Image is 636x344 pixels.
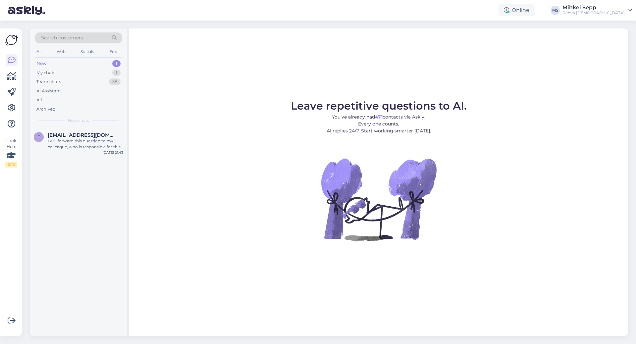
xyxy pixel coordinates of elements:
[5,162,17,168] div: 2 / 3
[319,140,438,259] img: No Chat active
[291,114,467,134] p: You’ve already had contacts via Askly. Every one counts. AI replies 24/7. Start working smarter [...
[36,106,56,113] div: Archived
[68,118,89,123] span: New chats
[79,47,95,56] div: Socials
[562,5,625,10] div: Mihkel Sepp
[55,47,67,56] div: Web
[5,34,18,46] img: Askly Logo
[109,78,121,85] div: 38
[35,47,43,56] div: All
[36,60,47,67] div: New
[112,70,121,76] div: 1
[36,70,55,76] div: My chats
[41,34,83,41] span: Search customers
[562,5,632,16] a: Mihkel SeppRahva [DEMOGRAPHIC_DATA]
[562,10,625,16] div: Rahva [DEMOGRAPHIC_DATA]
[5,138,17,168] div: Look Here
[48,138,123,150] div: I will forward this question to my colleague, who is responsible for this. The reply will be here...
[112,60,121,67] div: 1
[103,150,123,155] div: [DATE] 21:43
[551,6,560,15] div: MS
[375,114,383,120] b: 471
[291,99,467,112] span: Leave repetitive questions to AI.
[108,47,122,56] div: Email
[36,78,61,85] div: Team chats
[36,97,42,103] div: All
[499,4,535,16] div: Online
[38,134,40,139] span: t
[48,132,117,138] span: tammeaid.nele@gmail.com
[36,88,61,94] div: AI Assistant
